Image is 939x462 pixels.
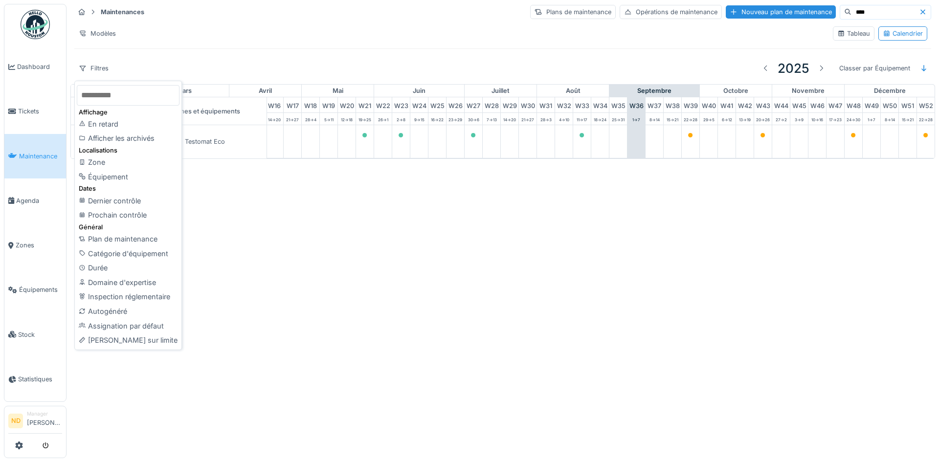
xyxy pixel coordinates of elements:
div: 6 -> 12 [718,113,736,125]
div: 17 -> 23 [827,113,844,125]
div: W 30 [519,97,537,112]
div: Filtres [74,61,113,75]
div: 12 -> 18 [338,113,356,125]
div: 3 -> 9 [790,113,808,125]
div: juillet [465,85,537,97]
div: Dernier contrôle [77,194,179,208]
span: Agenda [16,196,62,205]
div: 11 -> 17 [573,113,591,125]
img: Badge_color-CXgf-gQk.svg [21,10,50,39]
div: 20 -> 26 [754,113,772,125]
li: [PERSON_NAME] [27,410,62,431]
div: Catégorie d'équipement [77,246,179,261]
div: W 29 [501,97,518,112]
div: Général [77,222,179,232]
div: W 24 [410,97,428,112]
div: W 50 [881,97,898,112]
div: Classer par Équipement [835,61,915,75]
div: En retard [77,117,179,132]
div: W 19 [320,97,337,112]
div: 10 -> 16 [808,113,826,125]
div: Équipement [77,170,179,184]
div: Zone [77,155,179,170]
div: mars [139,85,229,97]
div: Prochain contrôle [77,208,179,222]
div: 15 -> 21 [899,113,917,125]
div: W 18 [302,97,319,112]
div: 9 -> 15 [410,113,428,125]
div: W 41 [718,97,736,112]
div: W 20 [338,97,356,112]
div: 22 -> 28 [682,113,699,125]
div: W 44 [772,97,790,112]
div: 7 -> 13 [483,113,500,125]
div: 4 -> 10 [555,113,573,125]
div: mai [302,85,374,97]
div: Localisations [77,146,179,155]
div: Manager [27,410,62,418]
div: W 51 [899,97,917,112]
div: Afficher les archivés [77,131,179,146]
div: Calendrier [883,29,923,38]
div: Dates [77,184,179,193]
div: 8 -> 14 [646,113,663,125]
div: W 46 [808,97,826,112]
div: 26 -> 1 [374,113,392,125]
div: 16 -> 22 [428,113,446,125]
span: Équipements [19,285,62,294]
div: 28 -> 4 [302,113,319,125]
span: Dashboard [17,62,62,71]
div: Plans de maintenance [530,5,616,19]
div: 30 -> 6 [465,113,482,125]
strong: Maintenances [97,7,148,17]
div: avril [229,85,301,97]
div: W 40 [700,97,717,112]
div: 21 -> 27 [519,113,537,125]
div: W 16 [266,97,283,112]
div: octobre [700,85,772,97]
span: Tickets [18,107,62,116]
div: 1 -> 7 [863,113,880,125]
div: W 36 [627,97,645,112]
div: 14 -> 20 [266,113,283,125]
div: W 39 [682,97,699,112]
div: 27 -> 2 [772,113,790,125]
div: 21 -> 27 [284,113,301,125]
div: W 42 [736,97,754,112]
div: Tableau [837,29,870,38]
div: Testomat Eco [185,137,225,146]
div: novembre [772,85,844,97]
div: 8 -> 14 [881,113,898,125]
div: W 49 [863,97,880,112]
div: [PERSON_NAME] sur limite [77,333,179,348]
div: août [537,85,609,97]
div: 19 -> 25 [356,113,374,125]
h3: 2025 [778,61,809,76]
span: Statistiques [18,374,62,384]
div: W 34 [591,97,609,112]
div: juin [374,85,464,97]
div: W 37 [646,97,663,112]
div: Inspection réglementaire [77,289,179,304]
div: 18 -> 24 [591,113,609,125]
div: Zones et équipements [169,97,267,125]
div: W 21 [356,97,374,112]
div: W 52 [917,97,935,112]
div: 22 -> 28 [917,113,935,125]
div: W 17 [284,97,301,112]
div: W 25 [428,97,446,112]
span: Zones [16,241,62,250]
div: W 22 [374,97,392,112]
div: 23 -> 29 [447,113,464,125]
div: Assignation par défaut [77,319,179,333]
div: 13 -> 19 [736,113,754,125]
div: W 35 [609,97,627,112]
div: W 31 [537,97,555,112]
div: 25 -> 31 [609,113,627,125]
div: Affichage [77,108,179,117]
div: 2 -> 8 [392,113,410,125]
div: W 32 [555,97,573,112]
div: Autogénéré [77,304,179,319]
div: 15 -> 21 [664,113,681,125]
div: 28 -> 3 [537,113,555,125]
